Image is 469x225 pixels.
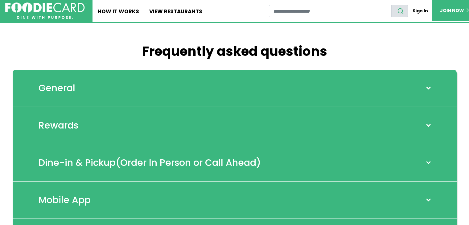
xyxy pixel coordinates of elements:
[269,5,392,17] input: restaurant search
[13,44,457,59] h1: Frequently asked questions
[391,5,408,17] button: search
[39,157,261,168] h2: Dine-in & Pickup
[39,83,75,94] h2: General
[116,156,261,169] span: (Order In Person or Call Ahead)
[39,120,78,131] h2: Rewards
[408,5,432,17] a: Sign In
[39,194,91,206] h2: Mobile App
[5,2,87,19] img: FoodieCard; Eat, Drink, Save, Donate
